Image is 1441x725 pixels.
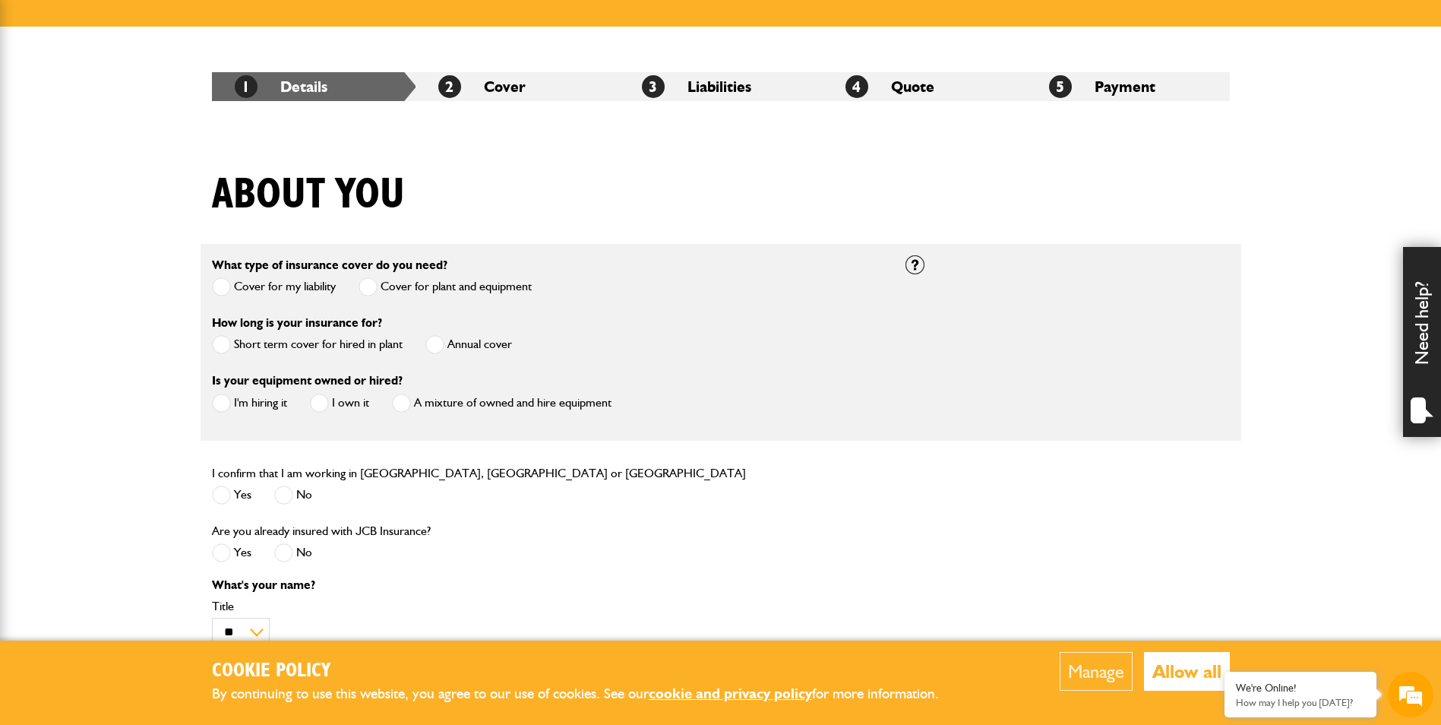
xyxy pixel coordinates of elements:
li: Details [212,72,416,101]
button: Manage [1060,652,1133,691]
label: No [274,486,312,505]
p: How may I help you today? [1236,697,1365,708]
label: Cover for my liability [212,277,336,296]
label: A mixture of owned and hire equipment [392,394,611,413]
input: Enter your last name [20,141,277,174]
label: Yes [212,543,251,562]
label: Cover for plant and equipment [359,277,532,296]
label: Yes [212,486,251,505]
label: How long is your insurance for? [212,317,382,329]
img: d_20077148190_company_1631870298795_20077148190 [26,84,64,106]
label: Are you already insured with JCB Insurance? [212,525,431,537]
p: What's your name? [212,579,883,591]
span: 5 [1049,75,1072,98]
li: Liabilities [619,72,823,101]
label: What type of insurance cover do you need? [212,259,447,271]
h2: Cookie Policy [212,660,964,683]
div: We're Online! [1236,682,1365,695]
span: 2 [438,75,461,98]
label: Title [212,600,883,613]
div: Need help? [1403,247,1441,437]
label: I own it [310,394,369,413]
div: Chat with us now [79,85,255,105]
li: Cover [416,72,619,101]
input: Enter your email address [20,185,277,219]
button: Allow all [1144,652,1230,691]
textarea: Type your message and hit 'Enter' [20,275,277,455]
a: cookie and privacy policy [649,685,812,702]
span: 1 [235,75,258,98]
label: I confirm that I am working in [GEOGRAPHIC_DATA], [GEOGRAPHIC_DATA] or [GEOGRAPHIC_DATA] [212,467,746,480]
p: By continuing to use this website, you agree to our use of cookies. See our for more information. [212,682,964,706]
li: Quote [823,72,1026,101]
label: No [274,543,312,562]
em: Start Chat [207,468,276,489]
div: Minimize live chat window [249,8,286,44]
span: 3 [642,75,665,98]
input: Enter your phone number [20,230,277,264]
label: Short term cover for hired in plant [212,335,403,354]
label: Is your equipment owned or hired? [212,375,403,387]
h1: About you [212,169,405,220]
li: Payment [1026,72,1230,101]
label: Annual cover [425,335,512,354]
label: I'm hiring it [212,394,287,413]
span: 4 [845,75,868,98]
